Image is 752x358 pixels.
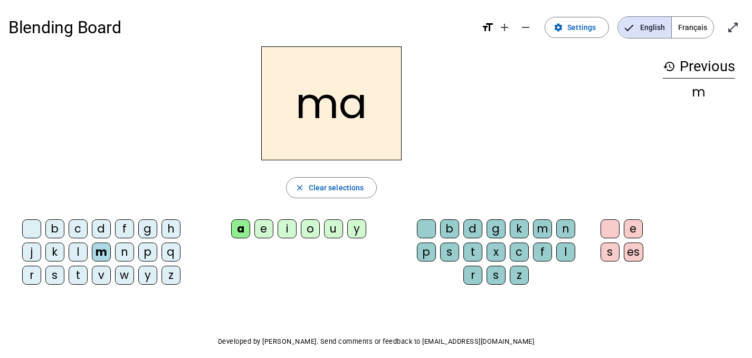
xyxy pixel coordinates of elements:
div: c [510,243,529,262]
div: s [45,266,64,285]
div: n [556,219,575,238]
div: t [69,266,88,285]
mat-icon: add [498,21,511,34]
div: p [138,243,157,262]
div: e [254,219,273,238]
div: d [92,219,111,238]
div: f [533,243,552,262]
button: Increase font size [494,17,515,38]
div: m [533,219,552,238]
button: Clear selections [286,177,377,198]
h2: ma [261,46,402,160]
div: a [231,219,250,238]
div: y [347,219,366,238]
div: l [556,243,575,262]
div: w [115,266,134,285]
h1: Blending Board [8,11,473,44]
div: s [601,243,620,262]
div: k [45,243,64,262]
div: l [69,243,88,262]
div: i [278,219,297,238]
div: o [301,219,320,238]
div: k [510,219,529,238]
mat-icon: history [663,60,675,73]
div: q [161,243,180,262]
div: m [92,243,111,262]
div: s [440,243,459,262]
mat-icon: remove [519,21,532,34]
button: Decrease font size [515,17,536,38]
div: y [138,266,157,285]
div: f [115,219,134,238]
h3: Previous [663,55,735,79]
div: c [69,219,88,238]
button: Settings [545,17,609,38]
div: b [440,219,459,238]
mat-icon: format_size [481,21,494,34]
div: n [115,243,134,262]
span: Clear selections [309,181,364,194]
div: r [22,266,41,285]
span: Français [672,17,713,38]
div: g [487,219,506,238]
div: j [22,243,41,262]
div: h [161,219,180,238]
div: r [463,266,482,285]
div: z [161,266,180,285]
div: e [624,219,643,238]
div: z [510,266,529,285]
mat-icon: close [295,183,304,192]
span: English [618,17,671,38]
div: b [45,219,64,238]
mat-button-toggle-group: Language selection [617,16,714,38]
div: s [487,266,506,285]
div: m [663,86,735,99]
mat-icon: settings [554,23,563,32]
div: g [138,219,157,238]
div: x [487,243,506,262]
div: t [463,243,482,262]
div: es [624,243,643,262]
mat-icon: open_in_full [727,21,739,34]
div: v [92,266,111,285]
span: Settings [567,21,596,34]
p: Developed by [PERSON_NAME]. Send comments or feedback to [EMAIL_ADDRESS][DOMAIN_NAME] [8,335,744,348]
div: u [324,219,343,238]
div: p [417,243,436,262]
div: d [463,219,482,238]
button: Enter full screen [722,17,744,38]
